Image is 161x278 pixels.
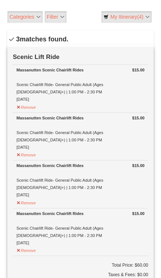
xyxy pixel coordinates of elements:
strong: $15.00 [132,114,145,122]
span: (4) [137,14,143,20]
strong: Scenic Lift Ride [13,53,60,60]
button: Remove [16,197,36,207]
div: Scenic Chairlift Ride- General Public Adult (Ages [DEMOGRAPHIC_DATA]+) | 1:00 PM - 2:30 PM [DATE] [16,162,145,199]
a: My Itinerary(4) [101,11,152,23]
div: Scenic Chairlift Ride- General Public Adult (Ages [DEMOGRAPHIC_DATA]+) | 1:00 PM - 2:30 PM [DATE] [16,66,145,103]
button: Remove [16,102,36,111]
div: Massanutten Scenic Chairlift Rides [16,66,145,74]
h4: matches found. [9,30,68,43]
a: Categories [7,11,43,23]
div: Scenic Chairlift Ride- General Public Adult (Ages [DEMOGRAPHIC_DATA]+) | 1:00 PM - 2:30 PM [DATE] [16,114,145,151]
div: Massanutten Scenic Chairlift Rides [16,114,145,122]
button: Remove [16,245,36,254]
button: Remove [16,149,36,159]
h6: Total Price: $60.00 [13,262,148,269]
div: Massanutten Scenic Chairlift Rides [16,162,145,169]
a: Filter [45,11,67,23]
span: 3 [16,36,20,43]
div: Scenic Chairlift Ride- General Public Adult (Ages [DEMOGRAPHIC_DATA]+) | 1:00 PM - 2:30 PM [DATE] [16,210,145,247]
strong: $15.00 [132,66,145,74]
strong: $15.00 [132,210,145,217]
div: Massanutten Scenic Chairlift Rides [16,210,145,217]
strong: $15.00 [132,162,145,169]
